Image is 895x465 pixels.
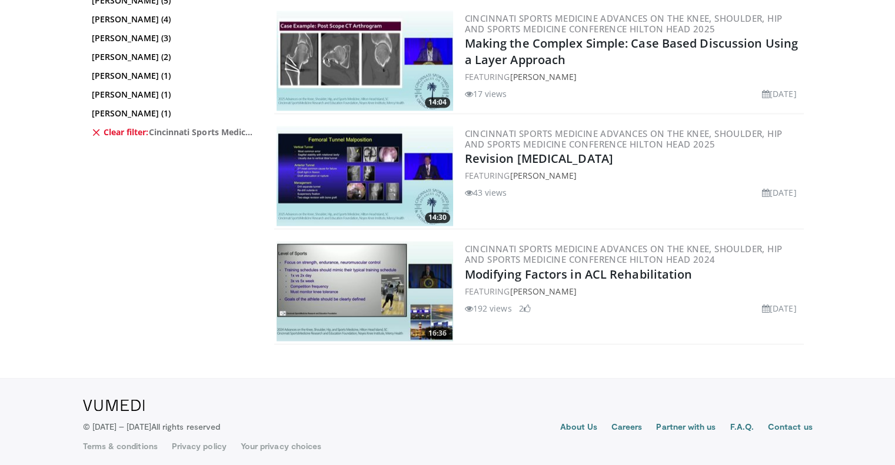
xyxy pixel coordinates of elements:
li: 2 [519,302,531,314]
a: Careers [611,420,643,434]
a: Cincinnati Sports Medicine Advances on the Knee, Shoulder, Hip and Sports Medicine Conference Hil... [465,12,783,35]
img: c1ff54f9-c7a5-4376-892f-7c14ac28c613.300x170_q85_crop-smart_upscale.jpg [277,11,453,111]
a: [PERSON_NAME] [510,285,576,296]
a: [PERSON_NAME] (4) [92,14,254,25]
li: [DATE] [762,88,797,100]
a: [PERSON_NAME] (1) [92,70,254,82]
div: FEATURING [465,169,801,182]
a: Terms & conditions [83,440,158,451]
li: [DATE] [762,302,797,314]
img: 31fddc54-eeb3-4c86-9e73-e310cfd9759e.300x170_q85_crop-smart_upscale.jpg [277,241,453,341]
li: 192 views [465,302,512,314]
a: F.A.Q. [730,420,753,434]
a: Cincinnati Sports Medicine Advances on the Knee, Shoulder, Hip and Sports Medicine Conference Hil... [465,128,783,150]
a: [PERSON_NAME] [510,71,576,82]
a: [PERSON_NAME] (1) [92,108,254,119]
span: Cincinnati Sports Medicine [149,126,254,138]
a: Making the Complex Simple: Case Based Discussion Using a Layer Approach [465,35,798,68]
a: Modifying Factors in ACL Rehabilitation [465,266,693,282]
img: 26bbd485-92a0-456d-9a37-be8397af7fcb.300x170_q85_crop-smart_upscale.jpg [277,126,453,226]
a: 14:04 [277,11,453,111]
a: 16:36 [277,241,453,341]
a: Contact us [768,420,813,434]
a: Privacy policy [172,440,227,451]
a: 14:30 [277,126,453,226]
span: 14:04 [425,97,450,108]
a: [PERSON_NAME] (1) [92,89,254,101]
li: [DATE] [762,186,797,199]
a: [PERSON_NAME] [510,170,576,181]
a: Partner with us [656,420,716,434]
li: 43 views [465,186,507,199]
span: All rights reserved [151,421,220,431]
a: Cincinnati Sports Medicine Advances on the Knee, Shoulder, Hip and Sports Medicine Conference Hil... [465,243,783,265]
span: 16:36 [425,327,450,338]
div: FEATURING [465,71,801,83]
a: About Us [560,420,597,434]
a: Clear filter:Cincinnati Sports Medicine [92,126,254,138]
a: [PERSON_NAME] (2) [92,51,254,63]
div: FEATURING [465,285,801,297]
img: VuMedi Logo [83,399,145,411]
a: [PERSON_NAME] (3) [92,32,254,44]
span: 14:30 [425,212,450,223]
p: © [DATE] – [DATE] [83,420,221,432]
a: Revision [MEDICAL_DATA] [465,150,613,166]
li: 17 views [465,88,507,100]
a: Your privacy choices [241,440,321,451]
